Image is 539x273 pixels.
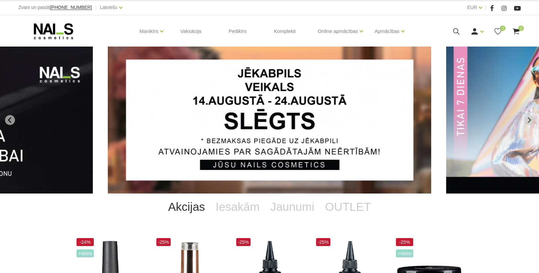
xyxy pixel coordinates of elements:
li: 1 of 12 [108,47,431,194]
a: Iesakām [210,194,265,220]
button: Next slide [524,115,534,125]
span: 0 [500,26,505,31]
span: -25% [396,238,413,246]
a: Vaksācija [175,15,207,47]
a: Online apmācības [318,18,358,45]
a: Komplekti [269,15,301,47]
a: Jaunumi [265,194,319,220]
span: -25% [316,238,330,246]
span: +Video [396,249,413,257]
a: [PHONE_NUMBER] [50,5,92,10]
span: 0 [518,26,524,31]
a: Manikīrs [139,18,158,45]
a: 0 [494,27,502,36]
a: EUR [467,3,477,11]
div: Zvani un pasūti [19,3,92,12]
span: -25% [236,238,251,246]
button: Go to last slide [5,115,15,125]
a: Akcijas [163,194,210,220]
a: Latviešu [100,3,117,11]
a: Apmācības [375,18,400,45]
a: 0 [512,27,520,36]
span: +Video [77,249,94,257]
span: -24% [77,238,94,246]
a: OUTLET [320,194,376,220]
a: Pedikīrs [223,15,252,47]
span: | [95,3,96,12]
span: -25% [156,238,171,246]
span: | [485,3,487,12]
